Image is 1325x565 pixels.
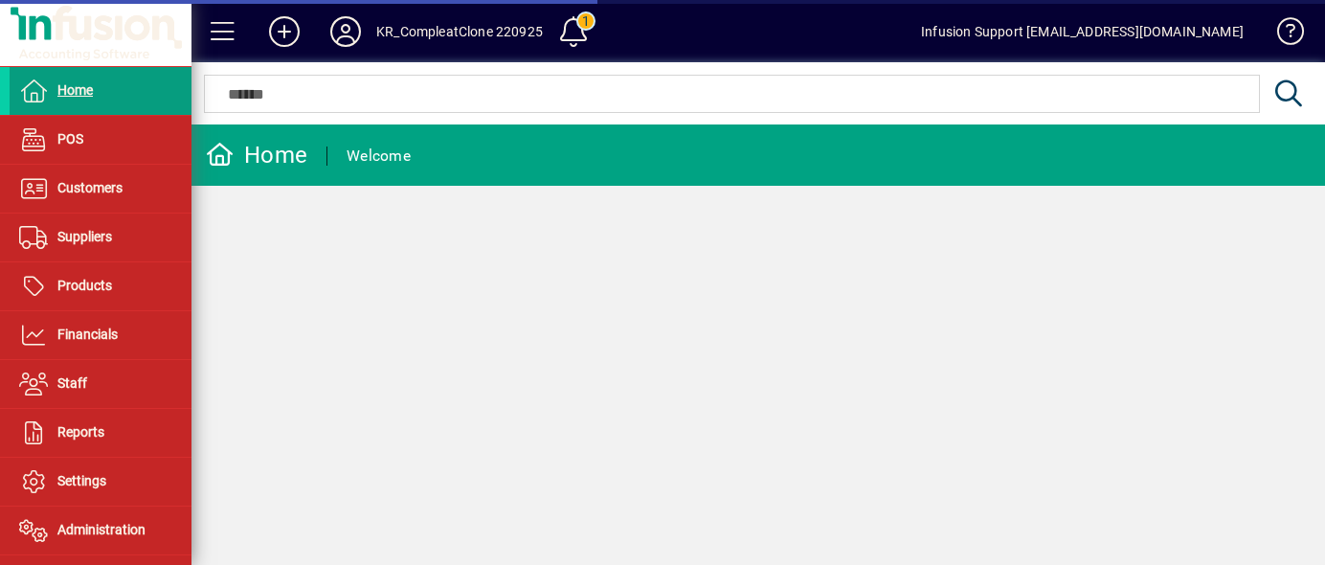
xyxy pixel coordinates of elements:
span: POS [57,131,83,147]
div: Infusion Support [EMAIL_ADDRESS][DOMAIN_NAME] [921,16,1244,47]
button: Profile [315,14,376,49]
a: Knowledge Base [1263,4,1301,66]
a: Administration [10,507,191,554]
span: Settings [57,473,106,488]
a: POS [10,116,191,164]
a: Products [10,262,191,310]
div: Welcome [347,141,411,171]
a: Financials [10,311,191,359]
span: Administration [57,522,146,537]
div: KR_CompleatClone 220925 [376,16,543,47]
a: Customers [10,165,191,213]
span: Reports [57,424,104,440]
button: Add [254,14,315,49]
span: Staff [57,375,87,391]
span: Customers [57,180,123,195]
a: Reports [10,409,191,457]
a: Settings [10,458,191,506]
a: Suppliers [10,214,191,261]
div: Home [206,140,307,170]
span: Home [57,82,93,98]
span: Suppliers [57,229,112,244]
a: Staff [10,360,191,408]
span: Products [57,278,112,293]
span: Financials [57,327,118,342]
